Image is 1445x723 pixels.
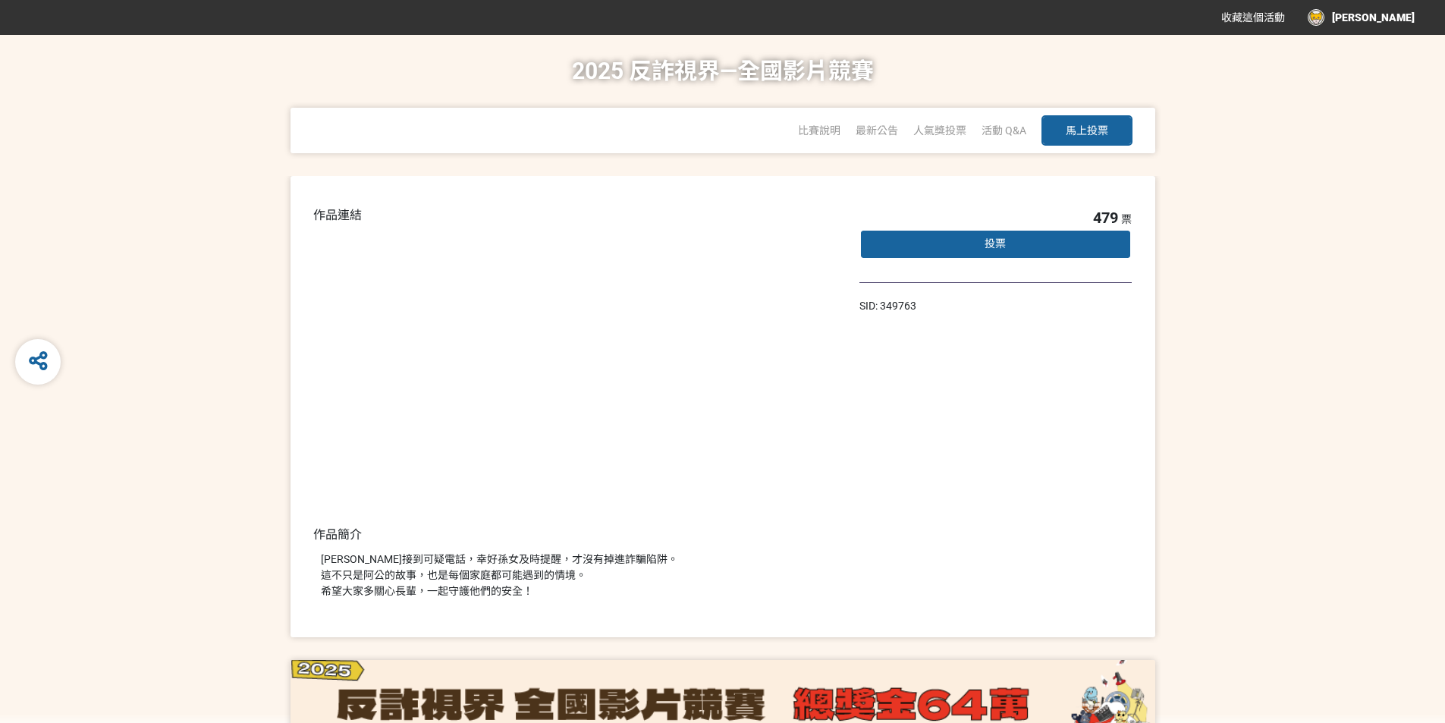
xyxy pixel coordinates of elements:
[1041,115,1132,146] button: 馬上投票
[856,124,898,137] a: 最新公告
[1121,213,1132,225] span: 票
[985,237,1006,250] span: 投票
[798,124,840,137] a: 比賽說明
[982,124,1026,137] a: 活動 Q&A
[1093,209,1118,227] span: 479
[572,35,874,108] h1: 2025 反詐視界—全國影片競賽
[1066,124,1108,137] span: 馬上投票
[1221,11,1285,24] span: 收藏這個活動
[913,124,966,137] span: 人氣獎投票
[313,208,362,222] span: 作品連結
[313,527,362,542] span: 作品簡介
[321,552,829,599] div: [PERSON_NAME]接到可疑電話，幸好孫女及時提醒，才沒有掉進詐騙陷阱。 這不只是阿公的故事，也是每個家庭都可能遇到的情境。 希望大家多關心長輩，一起守護他們的安全！
[859,300,916,312] span: SID: 349763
